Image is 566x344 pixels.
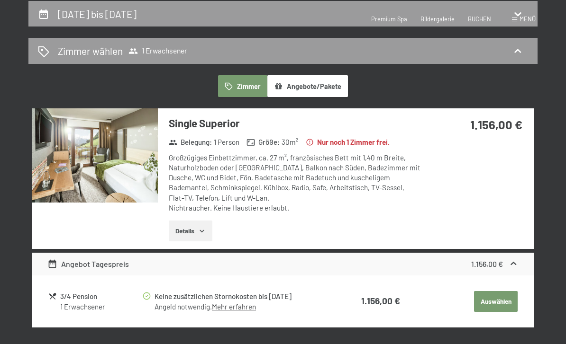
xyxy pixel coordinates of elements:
div: Keine zusätzlichen Stornokosten bis [DATE] [155,291,329,302]
button: Angebote/Pakete [267,75,348,97]
strong: Belegung : [169,137,212,147]
button: Zimmer [218,75,267,97]
div: Großzügiges Einbettzimmer, ca. 27 m², französisches Bett mit 1,40 m Breite, Naturholzboden oder [... [169,153,421,213]
span: 30 m² [282,137,298,147]
a: Bildergalerie [420,15,455,23]
span: 1 Erwachsener [128,46,187,56]
strong: 1.156,00 € [361,295,400,306]
div: Angebot Tagespreis1.156,00 € [32,253,534,275]
span: Menü [520,15,536,23]
strong: Nur noch 1 Zimmer frei. [306,137,390,147]
strong: 1.156,00 € [471,259,503,268]
h2: Zimmer wählen [58,44,123,58]
span: 1 Person [214,137,239,147]
h3: Single Superior [169,116,421,131]
a: BUCHEN [468,15,491,23]
div: Angebot Tagespreis [47,258,129,270]
h2: [DATE] bis [DATE] [58,8,137,20]
a: Premium Spa [371,15,407,23]
button: Auswählen [474,291,518,312]
div: 3/4 Pension [60,291,142,302]
img: mss_renderimg.php [32,108,158,202]
button: Details [169,221,212,241]
strong: 1.156,00 € [470,117,522,132]
div: Angeld notwendig. [155,302,329,312]
a: Mehr erfahren [212,302,256,311]
div: 1 Erwachsener [60,302,142,312]
strong: Größe : [246,137,280,147]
